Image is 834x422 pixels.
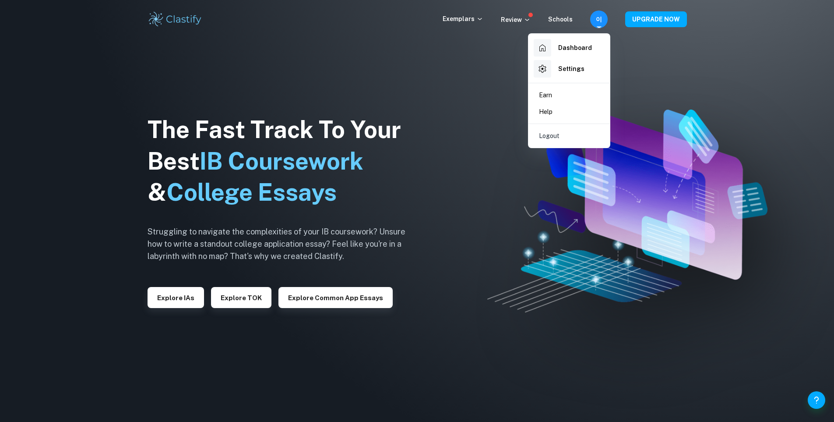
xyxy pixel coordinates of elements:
[558,64,584,74] h6: Settings
[539,131,560,141] p: Logout
[539,90,552,100] p: Earn
[532,37,606,58] a: Dashboard
[532,103,606,120] a: Help
[532,58,606,79] a: Settings
[539,107,552,117] p: Help
[558,43,592,53] h6: Dashboard
[532,87,606,103] a: Earn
